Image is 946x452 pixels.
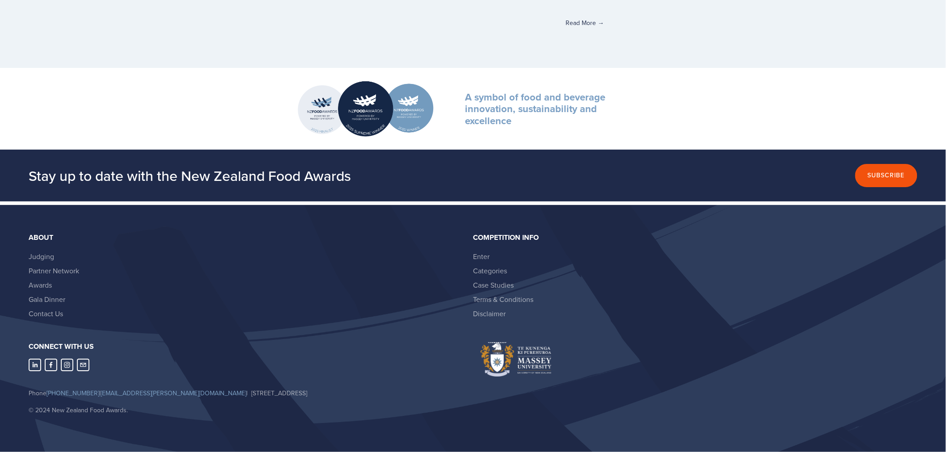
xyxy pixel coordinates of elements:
[45,359,57,371] a: Abbie Harris
[29,280,52,290] a: Awards
[29,405,465,416] p: © 2024 New Zealand Food Awards.
[855,164,917,188] button: Subscribe
[46,389,99,398] a: [PHONE_NUMBER]
[29,251,54,261] a: Judging
[29,342,465,351] h3: Connect with us
[29,388,465,399] p: Phone | | [STREET_ADDRESS]
[29,266,79,276] a: Partner Network
[29,234,465,242] div: About
[29,359,41,371] a: LinkedIn
[473,280,514,290] a: Case Studies
[465,90,608,128] strong: A symbol of food and beverage innovation, sustainability and excellence
[473,234,910,242] div: Competition Info
[29,167,616,184] h2: Stay up to date with the New Zealand Food Awards
[29,294,65,304] a: Gala Dinner
[29,309,63,318] a: Contact Us
[473,266,507,276] a: Categories
[566,18,731,27] a: Read More →
[101,389,246,398] a: [EMAIL_ADDRESS][PERSON_NAME][DOMAIN_NAME]
[61,359,73,371] a: Instagram
[77,359,89,371] a: nzfoodawards@massey.ac.nz
[473,294,533,304] a: Terms & Conditions
[473,251,490,261] a: Enter
[473,309,506,318] a: Disclaimer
